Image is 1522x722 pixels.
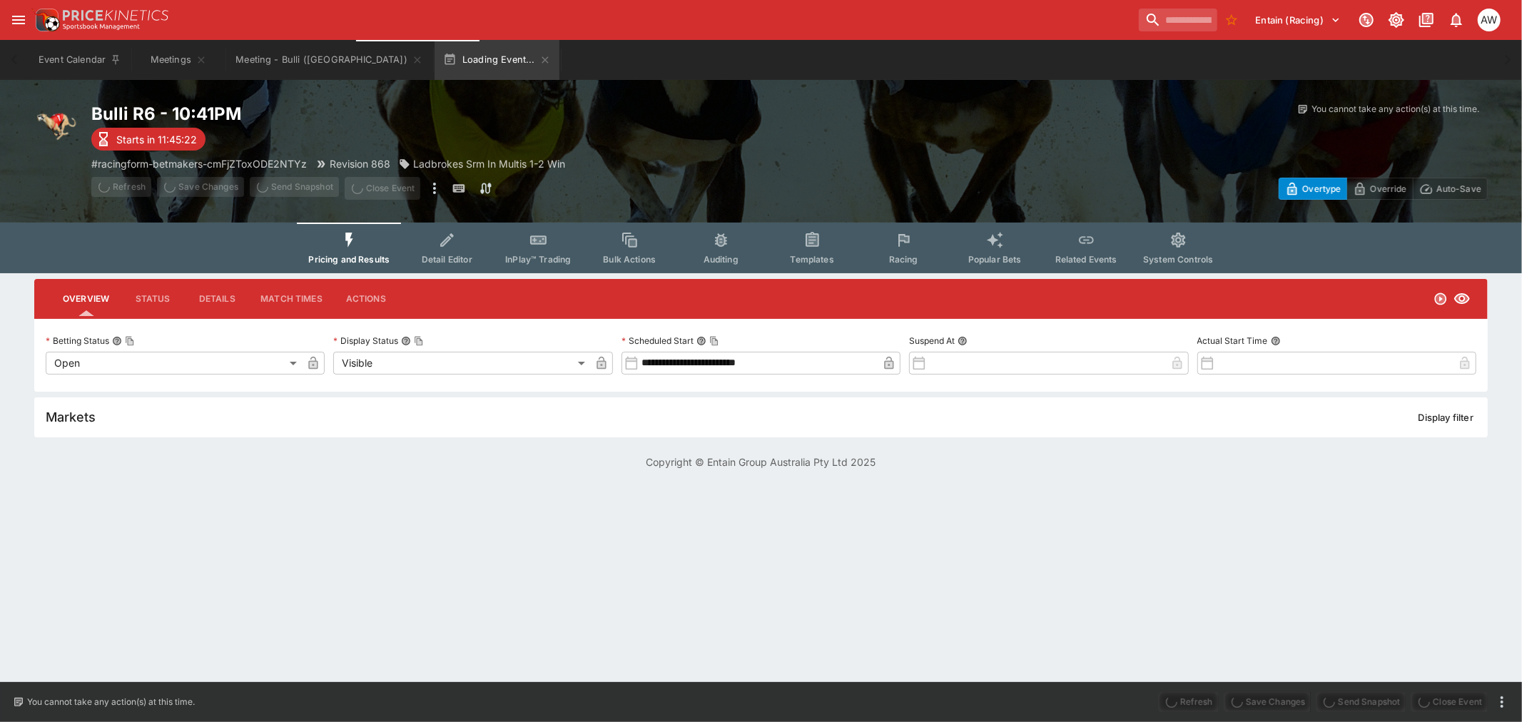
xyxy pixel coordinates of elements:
[709,336,719,346] button: Copy To Clipboard
[116,132,197,147] p: Starts in 11:45:22
[91,103,790,125] h2: Copy To Clipboard
[46,335,109,347] p: Betting Status
[1346,178,1413,200] button: Override
[1453,290,1471,307] svg: Visible
[1197,335,1268,347] p: Actual Start Time
[6,7,31,33] button: open drawer
[968,254,1022,265] span: Popular Bets
[1434,292,1448,306] svg: Open
[505,254,571,265] span: InPlay™ Trading
[1279,178,1488,200] div: Start From
[1139,9,1217,31] input: search
[31,6,60,34] img: PriceKinetics Logo
[308,254,390,265] span: Pricing and Results
[249,282,334,316] button: Match Times
[401,336,411,346] button: Display StatusCopy To Clipboard
[603,254,656,265] span: Bulk Actions
[1370,181,1406,196] p: Override
[399,156,565,171] div: Ladbrokes Srm In Multis 1-2 Win
[622,335,694,347] p: Scheduled Start
[1055,254,1117,265] span: Related Events
[1302,181,1341,196] p: Overtype
[34,103,80,148] img: greyhound_racing.png
[63,24,140,30] img: Sportsbook Management
[1493,693,1511,711] button: more
[1247,9,1349,31] button: Select Tenant
[227,40,432,80] button: Meeting - Bulli (AUS)
[121,282,185,316] button: Status
[51,282,121,316] button: Overview
[1478,9,1501,31] div: Amanda Whitta
[696,336,706,346] button: Scheduled StartCopy To Clipboard
[1414,7,1439,33] button: Documentation
[1473,4,1505,36] button: Amanda Whitta
[333,335,398,347] p: Display Status
[791,254,834,265] span: Templates
[958,336,968,346] button: Suspend At
[333,352,589,375] div: Visible
[909,335,955,347] p: Suspend At
[1413,178,1488,200] button: Auto-Save
[1220,9,1243,31] button: No Bookmarks
[1384,7,1409,33] button: Toggle light/dark mode
[1410,406,1482,429] button: Display filter
[330,156,390,171] p: Revision 868
[1354,7,1379,33] button: Connected to PK
[1143,254,1213,265] span: System Controls
[125,336,135,346] button: Copy To Clipboard
[27,696,195,708] p: You cannot take any action(s) at this time.
[414,336,424,346] button: Copy To Clipboard
[426,177,443,200] button: more
[1279,178,1347,200] button: Overtype
[1271,336,1281,346] button: Actual Start Time
[413,156,565,171] p: Ladbrokes Srm In Multis 1-2 Win
[704,254,739,265] span: Auditing
[297,223,1224,273] div: Event type filters
[435,40,559,80] button: Loading Event...
[422,254,472,265] span: Detail Editor
[185,282,249,316] button: Details
[1436,181,1481,196] p: Auto-Save
[63,10,168,21] img: PriceKinetics
[133,40,224,80] button: Meetings
[30,40,130,80] button: Event Calendar
[91,156,307,171] p: Copy To Clipboard
[46,409,96,425] h5: Markets
[1312,103,1479,116] p: You cannot take any action(s) at this time.
[46,352,302,375] div: Open
[334,282,398,316] button: Actions
[889,254,918,265] span: Racing
[112,336,122,346] button: Betting StatusCopy To Clipboard
[1444,7,1469,33] button: Notifications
